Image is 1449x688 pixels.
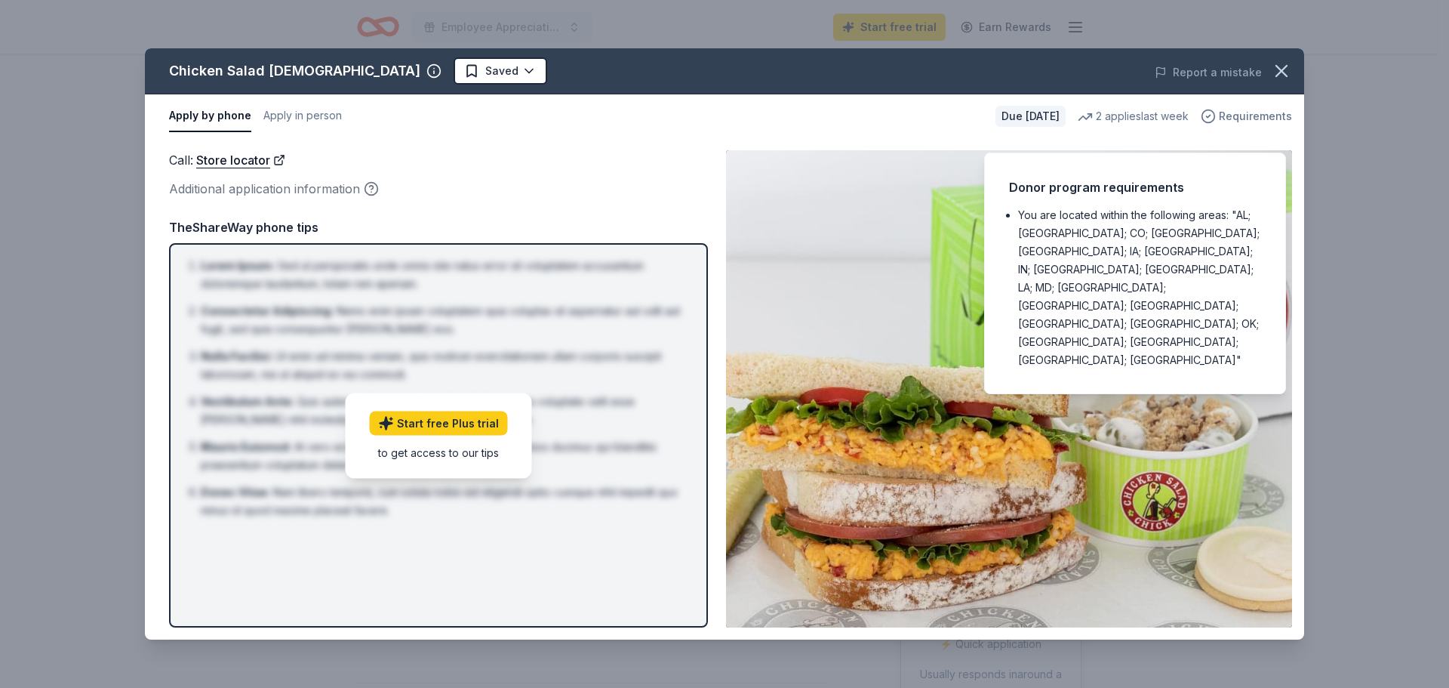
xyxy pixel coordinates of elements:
button: Report a mistake [1155,63,1262,82]
span: Consectetur Adipiscing : [201,304,334,317]
li: Nemo enim ipsam voluptatem quia voluptas sit aspernatur aut odit aut fugit, sed quia consequuntur... [201,302,685,338]
span: Mauris Euismod : [201,440,291,453]
div: Call : [169,150,708,170]
span: Requirements [1219,107,1292,125]
div: Additional application information [169,179,708,199]
div: Donor program requirements [1009,177,1261,197]
div: Due [DATE] [995,106,1066,127]
li: Ut enim ad minima veniam, quis nostrum exercitationem ullam corporis suscipit laboriosam, nisi ut... [201,347,685,384]
a: Start free Plus trial [370,411,508,435]
span: Lorem Ipsum : [201,259,275,272]
button: Apply by phone [169,100,251,132]
span: Nulla Facilisi : [201,350,272,363]
li: At vero eos et accusamus et iusto odio dignissimos ducimus qui blanditiis praesentium voluptatum ... [201,438,685,474]
li: Quis autem vel eum iure reprehenderit qui in ea voluptate velit esse [PERSON_NAME] nihil molestia... [201,393,685,429]
li: Nam libero tempore, cum soluta nobis est eligendi optio cumque nihil impedit quo minus id quod ma... [201,483,685,520]
div: to get access to our tips [370,444,508,460]
div: Chicken Salad [DEMOGRAPHIC_DATA] [169,59,420,83]
li: You are located within the following areas: "AL; [GEOGRAPHIC_DATA]; CO; [GEOGRAPHIC_DATA]; [GEOGR... [1018,206,1261,369]
a: Store locator [196,150,285,170]
button: Apply in person [263,100,342,132]
div: 2 applies last week [1078,107,1189,125]
li: Sed ut perspiciatis unde omnis iste natus error sit voluptatem accusantium doloremque laudantium,... [201,257,685,293]
button: Requirements [1201,107,1292,125]
img: Image for Chicken Salad Chick [726,150,1292,628]
span: Saved [485,62,518,80]
span: Donec Vitae : [201,486,270,498]
span: Vestibulum Ante : [201,395,294,408]
button: Saved [454,57,547,85]
div: TheShareWay phone tips [169,218,708,237]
